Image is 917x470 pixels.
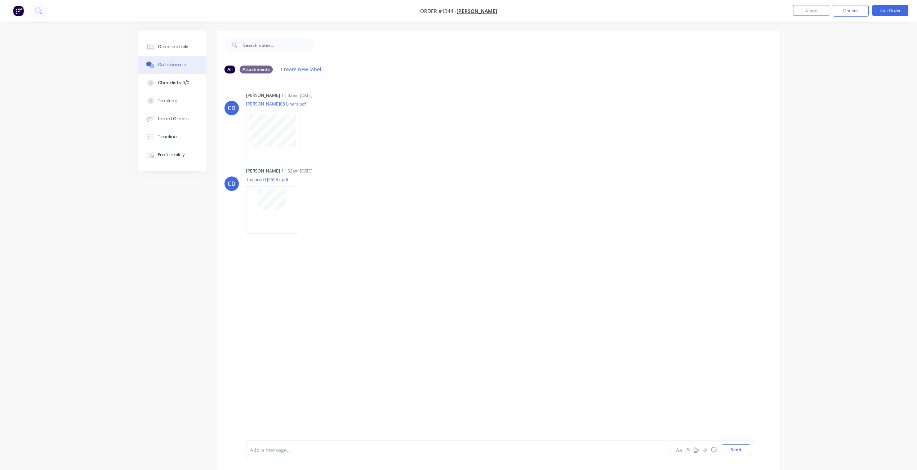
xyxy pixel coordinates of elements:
button: Profitability [138,146,206,164]
div: 11:32am [DATE] [281,168,312,174]
div: CD [228,104,236,112]
div: Collaborate [158,62,186,68]
div: Tracking [158,98,178,104]
div: Timeline [158,134,177,140]
button: Checklists 0/0 [138,74,206,92]
div: [PERSON_NAME] [246,92,280,99]
p: Taylored LJ26987.pdf [246,176,305,183]
p: [PERSON_NAME]08 Liners.pdf [246,101,307,107]
div: Attachments [240,66,273,73]
button: Timeline [138,128,206,146]
button: Collaborate [138,56,206,74]
button: ☺ [709,446,718,454]
div: Order details [158,44,188,50]
div: Profitability [158,152,185,158]
button: Send [722,444,750,455]
a: [PERSON_NAME] [457,8,497,14]
input: Search notes... [243,38,315,52]
div: [PERSON_NAME] [246,168,280,174]
div: All [224,66,235,73]
button: Order details [138,38,206,56]
button: Linked Orders [138,110,206,128]
button: Aa [675,446,684,454]
div: Checklists 0/0 [158,80,190,86]
button: @ [684,446,692,454]
img: Factory [13,5,24,16]
span: Order #1344 - [420,8,457,14]
button: Options [833,5,869,17]
button: Edit Order [872,5,908,16]
div: CD [228,179,236,188]
div: Linked Orders [158,116,189,122]
button: Create new label [277,64,325,74]
button: Tracking [138,92,206,110]
button: Close [793,5,829,16]
div: 11:32am [DATE] [281,92,312,99]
